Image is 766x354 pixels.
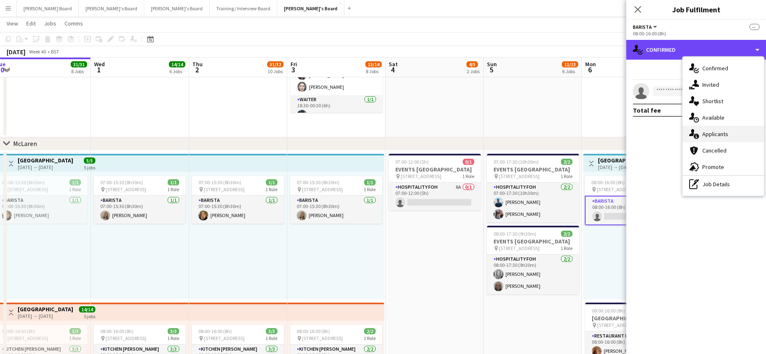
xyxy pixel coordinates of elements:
[291,60,297,68] span: Fri
[499,245,540,251] span: [STREET_ADDRESS]
[94,60,105,68] span: Wed
[626,4,766,15] h3: Job Fulfilment
[266,179,277,185] span: 1/1
[167,335,179,341] span: 1 Role
[597,186,637,192] span: [STREET_ADDRESS]
[389,60,398,68] span: Sat
[494,231,536,237] span: 08:00-17:30 (9h30m)
[3,18,21,29] a: View
[487,238,579,245] h3: EVENTS [GEOGRAPHIC_DATA]
[297,179,339,185] span: 07:00-15:30 (8h30m)
[61,18,86,29] a: Comms
[365,61,382,67] span: 13/14
[487,183,579,222] app-card-role: Hospitality FOH2/207:00-17:30 (10h30m)[PERSON_NAME][PERSON_NAME]
[389,183,481,211] app-card-role: Hospitality FOH6A0/107:00-12:00 (5h)
[626,40,766,60] div: Confirmed
[598,157,653,164] h3: [GEOGRAPHIC_DATA]
[561,245,572,251] span: 1 Role
[18,157,73,164] h3: [GEOGRAPHIC_DATA]
[462,173,474,179] span: 1 Role
[702,114,724,121] span: Available
[168,179,179,185] span: 1/1
[487,166,579,173] h3: EVENTS [GEOGRAPHIC_DATA]
[167,186,179,192] span: 1 Role
[597,322,638,328] span: [STREET_ADDRESS]
[467,68,480,74] div: 2 Jobs
[702,163,724,171] span: Promote
[266,328,277,334] span: 3/3
[297,328,330,334] span: 08:00-16:00 (8h)
[94,196,186,224] app-card-role: Barista1/107:00-15:30 (8h30m)[PERSON_NAME]
[486,65,497,74] span: 5
[27,49,48,55] span: Week 40
[93,65,105,74] span: 1
[51,49,59,55] div: BST
[100,179,143,185] span: 07:00-15:30 (8h30m)
[366,68,381,74] div: 8 Jobs
[487,60,497,68] span: Sun
[79,306,95,312] span: 14/14
[289,65,297,74] span: 3
[18,164,73,170] div: [DATE] → [DATE]
[17,0,79,16] button: [PERSON_NAME] Board
[290,196,382,224] app-card-role: Barista1/107:00-15:30 (8h30m)[PERSON_NAME]
[210,0,277,16] button: Training / Interview Board
[69,186,81,192] span: 1 Role
[94,176,186,224] div: 07:00-15:30 (8h30m)1/1 [STREET_ADDRESS]1 RoleBarista1/107:00-15:30 (8h30m)[PERSON_NAME]
[191,65,203,74] span: 2
[702,65,728,72] span: Confirmed
[265,335,277,341] span: 1 Role
[265,186,277,192] span: 1 Role
[144,0,210,16] button: [PERSON_NAME]'s Board
[2,328,35,334] span: 08:00-16:00 (8h)
[364,179,376,185] span: 1/1
[389,166,481,173] h3: EVENTS [GEOGRAPHIC_DATA]
[633,30,759,37] div: 08:00-16:00 (8h)
[204,335,245,341] span: [STREET_ADDRESS]
[277,0,344,16] button: [PERSON_NAME]'s Board
[2,179,45,185] span: 07:00-15:30 (8h30m)
[69,179,81,185] span: 1/1
[84,164,95,171] div: 5 jobs
[388,65,398,74] span: 4
[487,226,579,294] div: 08:00-17:30 (9h30m)2/2EVENTS [GEOGRAPHIC_DATA] [STREET_ADDRESS]1 RoleHospitality FOH2/208:00-17:3...
[23,18,39,29] a: Edit
[291,95,383,123] app-card-role: Waiter1/118:30-00:30 (6h)[PERSON_NAME]
[71,68,87,74] div: 8 Jobs
[44,20,56,27] span: Jobs
[302,335,343,341] span: [STREET_ADDRESS]
[106,335,146,341] span: [STREET_ADDRESS]
[561,159,572,165] span: 2/2
[585,60,596,68] span: Mon
[561,231,572,237] span: 2/2
[26,20,36,27] span: Edit
[584,65,596,74] span: 6
[466,61,478,67] span: 4/5
[591,179,625,185] span: 08:00-16:00 (8h)
[18,313,73,319] div: [DATE] → [DATE]
[633,24,658,30] button: Barista
[598,164,653,170] div: [DATE] → [DATE]
[633,106,661,114] div: Total fee
[290,176,382,224] div: 07:00-15:30 (8h30m)1/1 [STREET_ADDRESS]1 RoleBarista1/107:00-15:30 (8h30m)[PERSON_NAME]
[268,68,283,74] div: 10 Jobs
[499,173,540,179] span: [STREET_ADDRESS]
[41,18,60,29] a: Jobs
[7,48,25,56] div: [DATE]
[65,20,83,27] span: Comms
[192,176,284,224] app-job-card: 07:00-15:30 (8h30m)1/1 [STREET_ADDRESS]1 RoleBarista1/107:00-15:30 (8h30m)[PERSON_NAME]
[585,196,677,225] app-card-role: Barista1I3A0/108:00-16:00 (8h)
[702,97,723,105] span: Shortlist
[69,328,81,334] span: 3/3
[494,159,539,165] span: 07:00-17:30 (10h30m)
[389,154,481,211] app-job-card: 07:00-12:00 (5h)0/1EVENTS [GEOGRAPHIC_DATA] [STREET_ADDRESS]1 RoleHospitality FOH6A0/107:00-12:00...
[702,130,728,138] span: Applicants
[750,24,759,30] span: --
[401,173,441,179] span: [STREET_ADDRESS]
[364,335,376,341] span: 1 Role
[7,20,18,27] span: View
[487,154,579,222] div: 07:00-17:30 (10h30m)2/2EVENTS [GEOGRAPHIC_DATA] [STREET_ADDRESS]1 RoleHospitality FOH2/207:00-17:...
[633,24,652,30] span: Barista
[463,159,474,165] span: 0/1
